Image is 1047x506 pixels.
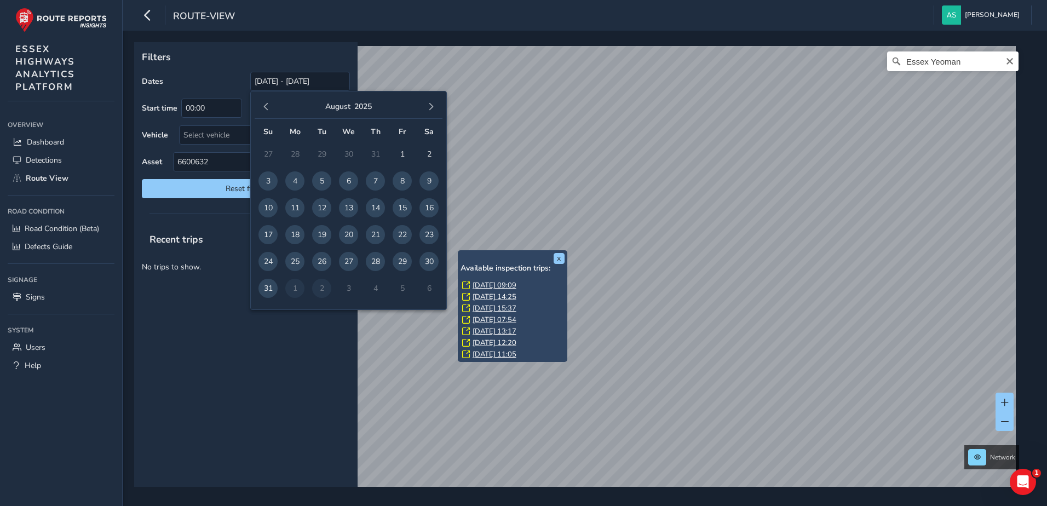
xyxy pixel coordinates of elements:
span: 23 [419,225,439,244]
div: Road Condition [8,203,114,220]
span: 17 [258,225,278,244]
span: 31 [258,279,278,298]
iframe: Intercom live chat [1010,469,1036,495]
img: diamond-layout [942,5,961,25]
span: Defects Guide [25,242,72,252]
a: Signs [8,288,114,306]
span: Sa [424,127,434,137]
span: Th [371,127,381,137]
div: Select vehicle [180,126,331,144]
span: 3 [258,171,278,191]
span: ESSEX HIGHWAYS ANALYTICS PLATFORM [15,43,75,93]
span: 13 [339,198,358,217]
span: 1 [393,145,412,164]
a: [DATE] 15:37 [473,303,516,313]
a: Help [8,357,114,375]
a: [DATE] 12:20 [473,338,516,348]
span: Users [26,342,45,353]
a: Route View [8,169,114,187]
span: 14 [366,198,385,217]
div: System [8,322,114,338]
p: Filters [142,50,350,64]
span: 8 [393,171,412,191]
button: August [325,101,350,112]
img: rr logo [15,8,107,32]
span: 5 [312,171,331,191]
span: 22 [393,225,412,244]
span: 20 [339,225,358,244]
a: [DATE] 07:54 [473,315,516,325]
button: 2025 [354,101,372,112]
a: [DATE] 13:17 [473,326,516,336]
label: Start time [142,103,177,113]
span: 6600632 [174,153,331,171]
span: Road Condition (Beta) [25,223,99,234]
label: Dates [142,76,163,87]
span: 19 [312,225,331,244]
span: Detections [26,155,62,165]
label: Vehicle [142,130,168,140]
a: Road Condition (Beta) [8,220,114,238]
span: [PERSON_NAME] [965,5,1020,25]
span: 24 [258,252,278,271]
span: route-view [173,9,235,25]
span: 27 [339,252,358,271]
span: 18 [285,225,304,244]
span: 2 [419,145,439,164]
button: x [554,253,565,264]
span: 26 [312,252,331,271]
span: 6 [339,171,358,191]
div: Signage [8,272,114,288]
span: Route View [26,173,68,183]
a: Defects Guide [8,238,114,256]
span: Network [990,453,1015,462]
span: 21 [366,225,385,244]
span: 1 [1032,469,1041,478]
button: Clear [1005,55,1014,66]
span: 4 [285,171,304,191]
a: [DATE] 11:05 [473,349,516,359]
span: 28 [366,252,385,271]
span: 25 [285,252,304,271]
span: 30 [419,252,439,271]
span: Reset filters [150,183,342,194]
span: Signs [26,292,45,302]
a: [DATE] 14:25 [473,292,516,302]
a: [DATE] 09:09 [473,280,516,290]
span: 16 [419,198,439,217]
button: Reset filters [142,179,350,198]
a: Detections [8,151,114,169]
span: 15 [393,198,412,217]
button: [PERSON_NAME] [942,5,1023,25]
span: Fr [399,127,406,137]
div: Overview [8,117,114,133]
span: Recent trips [142,225,211,254]
span: We [342,127,355,137]
label: Asset [142,157,162,167]
span: Mo [290,127,301,137]
canvas: Map [138,46,1016,499]
span: 12 [312,198,331,217]
a: Dashboard [8,133,114,151]
span: 11 [285,198,304,217]
span: Dashboard [27,137,64,147]
a: Users [8,338,114,357]
span: Tu [318,127,326,137]
span: 9 [419,171,439,191]
input: Search [887,51,1019,71]
span: Help [25,360,41,371]
span: Su [263,127,273,137]
span: 29 [393,252,412,271]
span: 7 [366,171,385,191]
h6: Available inspection trips: [461,264,565,273]
p: No trips to show. [134,254,358,280]
span: 10 [258,198,278,217]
